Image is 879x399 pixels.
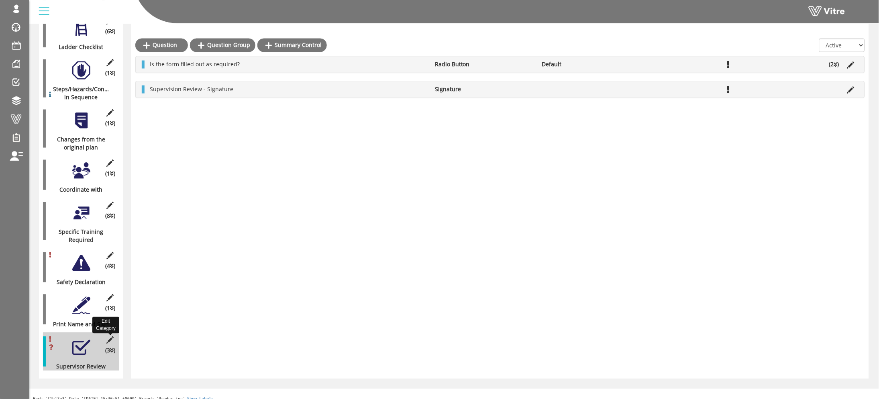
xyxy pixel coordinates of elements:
[105,120,115,128] span: (1 )
[150,86,233,93] span: Supervision Review - Signature
[43,86,113,102] div: Steps/Hazards/Controls in Sequence
[431,61,538,69] li: Radio Button
[43,186,113,194] div: Coordinate with
[190,39,255,52] a: Question Group
[825,61,843,69] li: (2 )
[105,212,115,220] span: (8 )
[105,262,115,270] span: (4 )
[43,363,113,371] div: Supervisor Review
[431,86,538,94] li: Signature
[135,39,188,52] a: Question
[43,278,113,286] div: Safety Declaration
[105,305,115,313] span: (1 )
[105,347,115,355] span: (3 )
[105,170,115,178] span: (1 )
[92,317,119,333] div: Edit Category
[257,39,327,52] a: Summary Control
[105,27,115,35] span: (6 )
[43,43,113,51] div: Ladder Checklist
[105,70,115,78] span: (1 )
[43,136,113,152] div: Changes from the original plan
[43,321,113,329] div: Print Name and Sign
[538,61,644,69] li: Default
[150,61,240,68] span: Is the form filled out as required?
[43,228,113,244] div: Specific Training Required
